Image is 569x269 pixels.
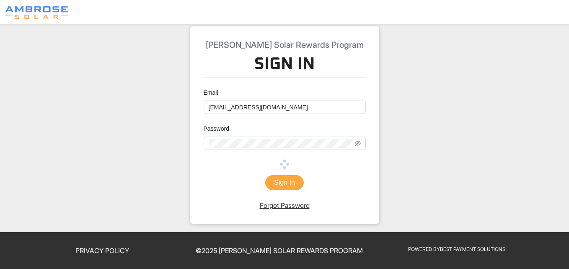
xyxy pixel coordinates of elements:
[204,124,235,133] label: Password
[75,246,129,255] a: Privacy Policy
[260,201,310,210] a: Forgot Password
[265,175,304,190] button: Sign In
[5,6,68,19] img: Program logo
[196,246,363,256] p: © 2025 [PERSON_NAME] Solar Rewards Program
[355,140,361,146] span: eye-invisible
[204,88,224,97] label: Email
[209,139,353,148] input: Password
[204,40,366,50] h5: [PERSON_NAME] Solar Rewards Program
[204,54,366,78] h3: Sign In
[408,246,505,252] a: Powered ByBest Payment Solutions
[204,101,366,114] input: Email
